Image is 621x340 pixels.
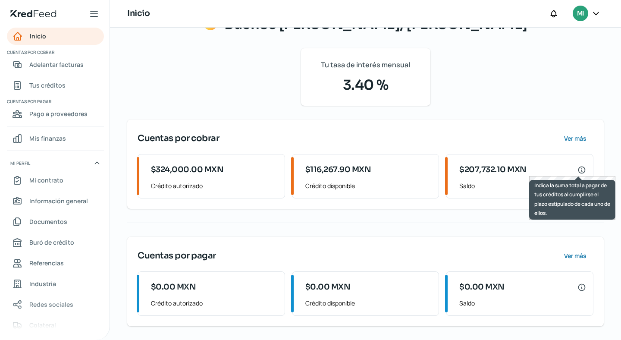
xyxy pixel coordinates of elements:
[321,59,410,71] span: Tu tasa de interés mensual
[7,98,103,105] span: Cuentas por pagar
[29,320,56,331] span: Colateral
[7,77,104,94] a: Tus créditos
[151,298,278,309] span: Crédito autorizado
[7,130,104,147] a: Mis finanzas
[138,249,216,262] span: Cuentas por pagar
[305,180,432,191] span: Crédito disponible
[564,253,586,259] span: Ver más
[29,133,66,144] span: Mis finanzas
[459,298,586,309] span: Saldo
[7,192,104,210] a: Información general
[29,108,88,119] span: Pago a proveedores
[305,164,371,176] span: $116,267.90 MXN
[7,48,103,56] span: Cuentas por cobrar
[151,180,278,191] span: Crédito autorizado
[577,9,584,19] span: MI
[7,105,104,123] a: Pago a proveedores
[29,216,67,227] span: Documentos
[29,175,63,186] span: Mi contrato
[29,80,66,91] span: Tus créditos
[10,159,30,167] span: Mi perfil
[29,299,73,310] span: Redes sociales
[7,172,104,189] a: Mi contrato
[564,135,586,142] span: Ver más
[459,281,505,293] span: $0.00 MXN
[7,255,104,272] a: Referencias
[30,31,46,41] span: Inicio
[557,247,593,264] button: Ver más
[127,7,150,20] h1: Inicio
[29,195,88,206] span: Información general
[7,275,104,293] a: Industria
[7,296,104,313] a: Redes sociales
[7,28,104,45] a: Inicio
[151,281,196,293] span: $0.00 MXN
[29,237,74,248] span: Buró de crédito
[7,213,104,230] a: Documentos
[305,281,351,293] span: $0.00 MXN
[557,130,593,147] button: Ver más
[305,298,432,309] span: Crédito disponible
[29,278,56,289] span: Industria
[459,164,527,176] span: $207,732.10 MXN
[7,234,104,251] a: Buró de crédito
[29,258,64,268] span: Referencias
[151,164,224,176] span: $324,000.00 MXN
[138,132,219,145] span: Cuentas por cobrar
[534,182,610,217] span: Indica la suma total a pagar de tus créditos al cumplirse el plazo estipulado de cada uno de ellos.
[311,75,420,95] span: 3.40 %
[224,16,527,33] span: Buenos [PERSON_NAME], [PERSON_NAME]
[7,56,104,73] a: Adelantar facturas
[459,180,586,191] span: Saldo
[29,59,84,70] span: Adelantar facturas
[7,317,104,334] a: Colateral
